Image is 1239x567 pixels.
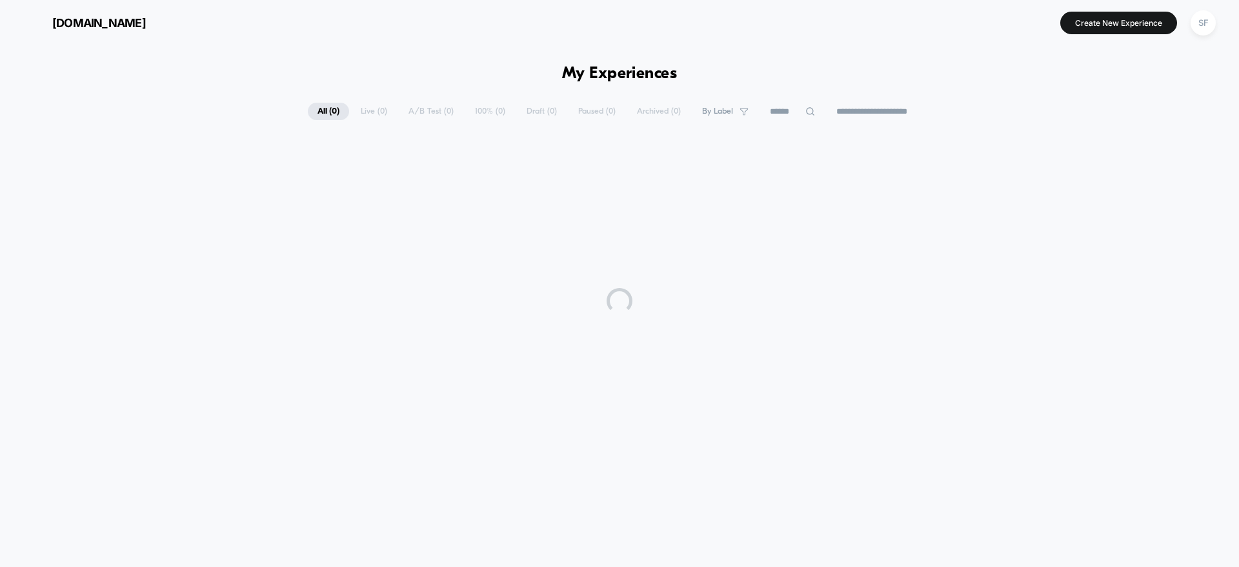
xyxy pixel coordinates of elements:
h1: My Experiences [562,65,678,83]
div: SF [1191,10,1216,36]
button: Create New Experience [1060,12,1177,34]
span: All ( 0 ) [308,103,349,120]
span: By Label [702,107,733,116]
span: [DOMAIN_NAME] [52,16,146,30]
button: SF [1187,10,1220,36]
button: [DOMAIN_NAME] [19,12,150,33]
